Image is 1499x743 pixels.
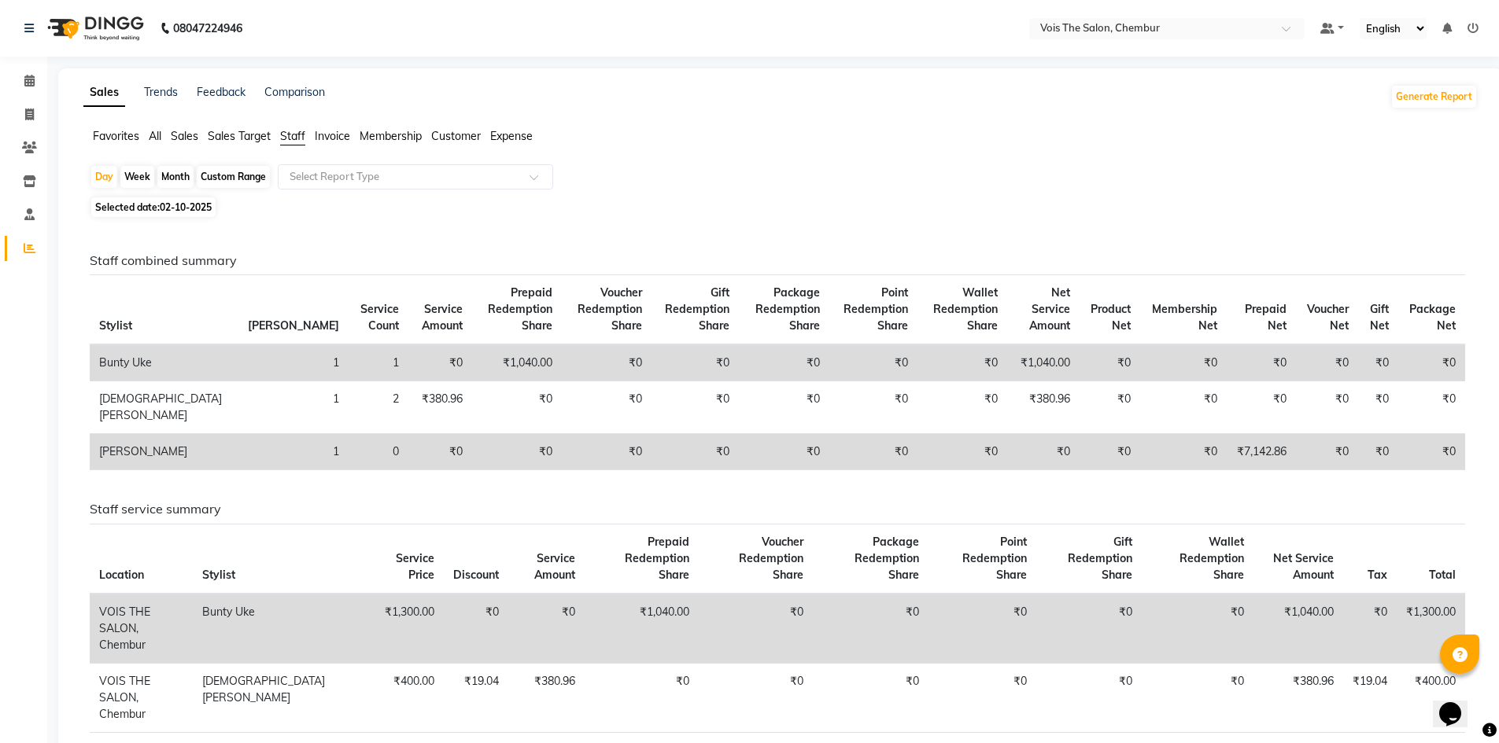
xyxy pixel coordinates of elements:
td: ₹400.00 [368,663,444,732]
td: VOIS THE SALON, Chembur [90,594,193,664]
td: ₹0 [562,381,652,434]
a: Feedback [197,85,246,99]
span: Customer [431,129,481,143]
span: Wallet Redemption Share [1180,535,1244,582]
span: Net Service Amount [1273,551,1334,582]
button: Generate Report [1392,86,1476,108]
td: [DEMOGRAPHIC_DATA][PERSON_NAME] [90,381,238,434]
td: ₹0 [1080,344,1140,381]
td: ₹1,040.00 [585,594,699,664]
td: 1 [349,344,408,381]
td: ₹0 [508,594,585,664]
td: ₹0 [1358,344,1397,381]
td: ₹0 [585,663,699,732]
td: ₹0 [739,434,829,470]
h6: Staff service summary [90,502,1465,517]
td: ₹0 [1227,344,1296,381]
td: 1 [238,344,349,381]
span: Total [1429,568,1456,582]
span: Staff [280,129,305,143]
td: ₹0 [652,434,740,470]
span: Prepaid Redemption Share [488,285,552,333]
td: Bunty Uke [90,344,238,381]
a: Comparison [264,85,325,99]
span: All [149,129,161,143]
td: ₹0 [472,381,562,434]
span: Discount [453,568,499,582]
td: ₹0 [929,594,1036,664]
td: ₹0 [1142,594,1253,664]
td: ₹380.96 [408,381,471,434]
td: ₹0 [652,381,740,434]
td: ₹0 [1227,381,1296,434]
span: Point Redemption Share [844,285,908,333]
td: ₹0 [917,381,1006,434]
td: ₹0 [1036,663,1142,732]
td: ₹19.04 [1343,663,1397,732]
span: Location [99,568,144,582]
td: ₹380.96 [508,663,585,732]
td: ₹0 [1343,594,1397,664]
td: ₹1,040.00 [1253,594,1343,664]
td: ₹0 [929,663,1036,732]
span: Package Redemption Share [755,285,820,333]
td: ₹0 [1140,434,1226,470]
span: Gift Net [1370,302,1389,333]
td: ₹0 [562,434,652,470]
iframe: chat widget [1433,680,1483,727]
td: ₹0 [1398,434,1465,470]
td: ₹0 [1080,381,1140,434]
td: ₹0 [1140,344,1226,381]
span: Selected date: [91,197,216,217]
div: Day [91,166,117,188]
span: Prepaid Net [1245,302,1287,333]
td: ₹0 [1140,381,1226,434]
td: ₹0 [444,594,508,664]
span: Gift Redemption Share [1068,535,1132,582]
td: 0 [349,434,408,470]
td: Bunty Uke [193,594,369,664]
a: Trends [144,85,178,99]
td: ₹0 [562,344,652,381]
td: 2 [349,381,408,434]
span: Point Redemption Share [962,535,1027,582]
td: ₹1,300.00 [1397,594,1465,664]
td: ₹0 [699,663,813,732]
td: ₹0 [917,434,1006,470]
td: ₹0 [739,344,829,381]
td: ₹19.04 [444,663,508,732]
span: Stylist [202,568,235,582]
span: Service Amount [422,302,463,333]
td: ₹0 [739,381,829,434]
span: Product Net [1091,302,1131,333]
td: ₹0 [1358,381,1397,434]
span: Expense [490,129,533,143]
div: Month [157,166,194,188]
b: 08047224946 [173,6,242,50]
span: Package Net [1409,302,1456,333]
td: [DEMOGRAPHIC_DATA][PERSON_NAME] [193,663,369,732]
td: ₹0 [1007,434,1080,470]
td: ₹0 [917,344,1006,381]
div: Custom Range [197,166,270,188]
span: 02-10-2025 [160,201,212,213]
td: ₹0 [699,594,813,664]
span: [PERSON_NAME] [248,318,339,333]
td: ₹0 [829,381,917,434]
span: Service Price [396,551,434,582]
span: Prepaid Redemption Share [625,535,689,582]
img: logo [40,6,148,50]
span: Service Amount [534,551,575,582]
span: Favorites [93,129,139,143]
span: Sales [171,129,198,143]
span: Voucher Redemption Share [739,535,803,582]
span: Net Service Amount [1029,285,1070,333]
span: Sales Target [208,129,271,143]
td: ₹0 [829,344,917,381]
td: ₹0 [1142,663,1253,732]
td: ₹7,142.86 [1227,434,1296,470]
span: Wallet Redemption Share [933,285,998,333]
td: [PERSON_NAME] [90,434,238,470]
td: ₹1,040.00 [1007,344,1080,381]
td: ₹0 [1080,434,1140,470]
